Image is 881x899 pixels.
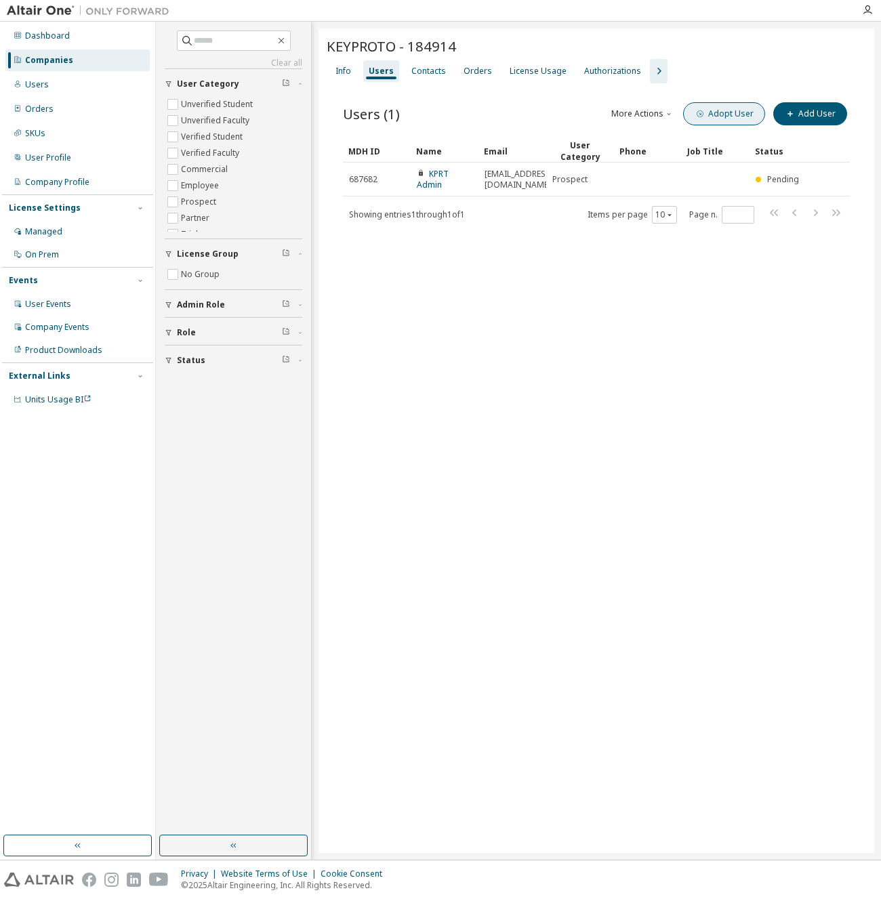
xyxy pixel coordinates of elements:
div: MDH ID [348,140,405,162]
div: Job Title [687,140,744,162]
div: Dashboard [25,30,70,41]
label: Partner [181,210,212,226]
div: Info [335,66,351,77]
div: User Events [25,299,71,310]
div: Orders [25,104,54,114]
button: Role [165,318,302,348]
span: Admin Role [177,299,225,310]
label: Trial [181,226,201,243]
label: Prospect [181,194,219,210]
label: Verified Faculty [181,145,242,161]
span: Clear filter [282,79,290,89]
div: Company Profile [25,177,89,188]
span: Items per page [588,206,677,224]
button: Adopt User [683,102,765,125]
div: Managed [25,226,62,237]
div: Orders [464,66,492,77]
div: Users [369,66,394,77]
img: facebook.svg [82,873,96,887]
label: Unverified Faculty [181,112,252,129]
p: © 2025 Altair Engineering, Inc. All Rights Reserved. [181,879,390,891]
label: Verified Student [181,129,245,145]
div: Privacy [181,869,221,879]
span: Showing entries 1 through 1 of 1 [349,209,465,220]
div: Authorizations [584,66,641,77]
img: linkedin.svg [127,873,141,887]
span: Units Usage BI [25,394,91,405]
img: altair_logo.svg [4,873,74,887]
button: More Actions [610,102,675,125]
div: User Profile [25,152,71,163]
div: Users [25,79,49,90]
span: User Category [177,79,239,89]
div: Status [755,140,812,162]
span: Clear filter [282,355,290,366]
label: Employee [181,177,222,194]
div: Email [484,140,541,162]
span: KEYPROTO - 184914 [327,37,456,56]
button: 10 [655,209,674,220]
label: Unverified Student [181,96,255,112]
label: Commercial [181,161,230,177]
div: License Settings [9,203,81,213]
div: Companies [25,55,73,66]
img: instagram.svg [104,873,119,887]
span: Clear filter [282,327,290,338]
button: License Group [165,239,302,269]
button: Status [165,346,302,375]
span: [EMAIL_ADDRESS][DOMAIN_NAME] [485,169,553,190]
span: Page n. [689,206,754,224]
span: Status [177,355,205,366]
div: License Usage [510,66,567,77]
div: Events [9,275,38,286]
span: License Group [177,249,239,259]
div: Cookie Consent [321,869,390,879]
div: Phone [619,140,676,162]
a: KPRT Admin [417,168,449,190]
div: On Prem [25,249,59,260]
button: Admin Role [165,290,302,320]
div: Product Downloads [25,345,102,356]
span: Pending [767,173,799,185]
div: Name [416,140,473,162]
img: Altair One [7,4,176,18]
div: SKUs [25,128,45,139]
div: Contacts [411,66,446,77]
span: Users (1) [343,104,400,123]
span: 687682 [349,174,377,185]
span: Clear filter [282,299,290,310]
a: Clear all [165,58,302,68]
label: No Group [181,266,222,283]
span: Role [177,327,196,338]
button: Add User [773,102,847,125]
div: User Category [552,140,609,163]
span: Clear filter [282,249,290,259]
img: youtube.svg [149,873,169,887]
div: Website Terms of Use [221,869,321,879]
button: User Category [165,69,302,99]
div: External Links [9,371,70,381]
span: Prospect [552,174,588,185]
div: Company Events [25,322,89,333]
